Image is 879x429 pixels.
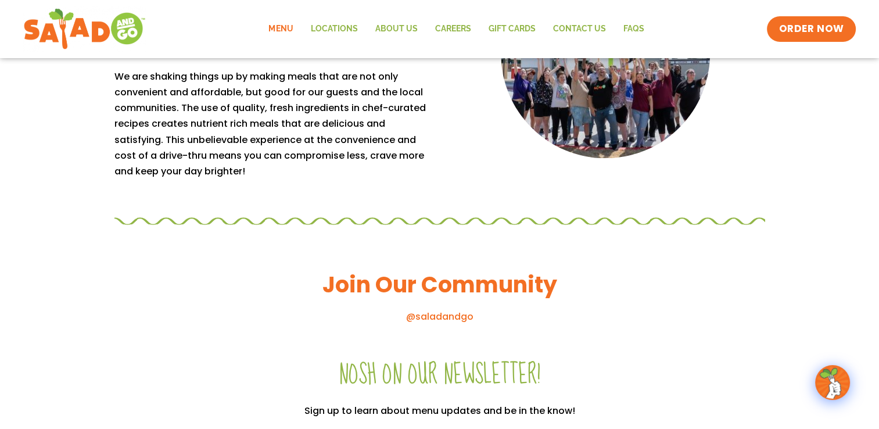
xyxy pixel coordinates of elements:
[114,270,765,299] h3: Join Our Community
[426,16,479,42] a: Careers
[23,6,146,52] img: new-SAG-logo-768×292
[114,403,765,419] p: Sign up to learn about menu updates and be in the know!
[114,359,765,391] h2: Nosh on our newsletter!
[260,16,302,42] a: Menu
[114,69,434,179] div: Page 2
[406,310,473,323] a: @saladandgo
[479,16,544,42] a: GIFT CARDS
[114,69,434,179] p: We are shaking things up by making meals that are not only convenient and affordable, but good fo...
[614,16,652,42] a: FAQs
[302,16,366,42] a: Locations
[816,366,849,399] img: wpChatIcon
[260,16,652,42] nav: Menu
[366,16,426,42] a: About Us
[778,22,844,36] span: ORDER NOW
[544,16,614,42] a: Contact Us
[767,16,855,42] a: ORDER NOW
